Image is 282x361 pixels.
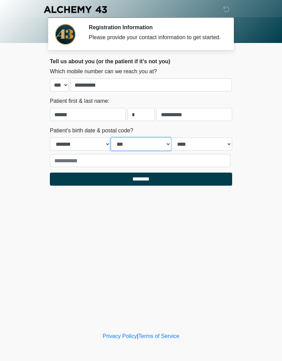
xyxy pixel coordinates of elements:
img: Alchemy 43 Logo [43,5,108,14]
label: Patient's birth date & postal code? [50,127,133,135]
h2: Registration Information [89,24,222,31]
label: Which mobile number can we reach you at? [50,67,157,76]
a: Terms of Service [138,333,179,339]
div: Please provide your contact information to get started. [89,33,222,42]
a: Privacy Policy [103,333,137,339]
label: Patient first & last name: [50,97,109,105]
a: | [137,333,138,339]
img: Agent Avatar [55,24,76,45]
h2: Tell us about you (or the patient if it's not you) [50,58,232,65]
